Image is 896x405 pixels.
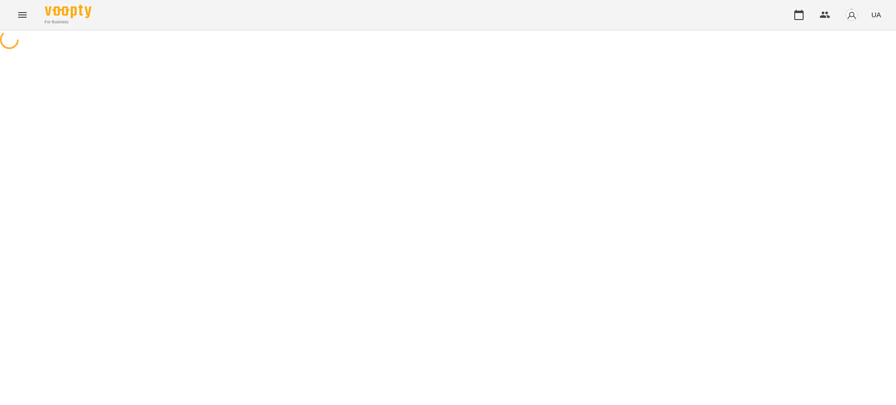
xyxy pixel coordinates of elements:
span: UA [871,10,881,20]
button: Menu [11,4,34,26]
button: UA [868,6,885,23]
img: avatar_s.png [845,8,858,21]
span: For Business [45,19,91,25]
img: Voopty Logo [45,5,91,18]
